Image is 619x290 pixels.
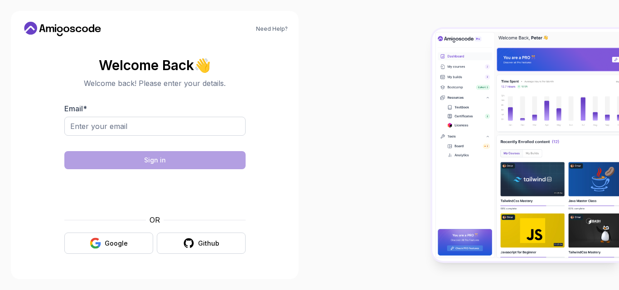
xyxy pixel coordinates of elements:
h2: Welcome Back [64,58,246,72]
span: 👋 [194,58,211,72]
img: Amigoscode Dashboard [432,29,619,261]
iframe: Widget containing checkbox for hCaptcha security challenge [87,175,223,209]
p: OR [150,214,160,225]
div: Sign in [144,156,166,165]
a: Need Help? [256,25,288,33]
div: Google [105,239,128,248]
button: Github [157,233,246,254]
a: Home link [22,22,103,36]
div: Github [198,239,219,248]
button: Google [64,233,153,254]
label: Email * [64,104,87,113]
p: Welcome back! Please enter your details. [64,78,246,89]
input: Enter your email [64,117,246,136]
button: Sign in [64,151,246,169]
